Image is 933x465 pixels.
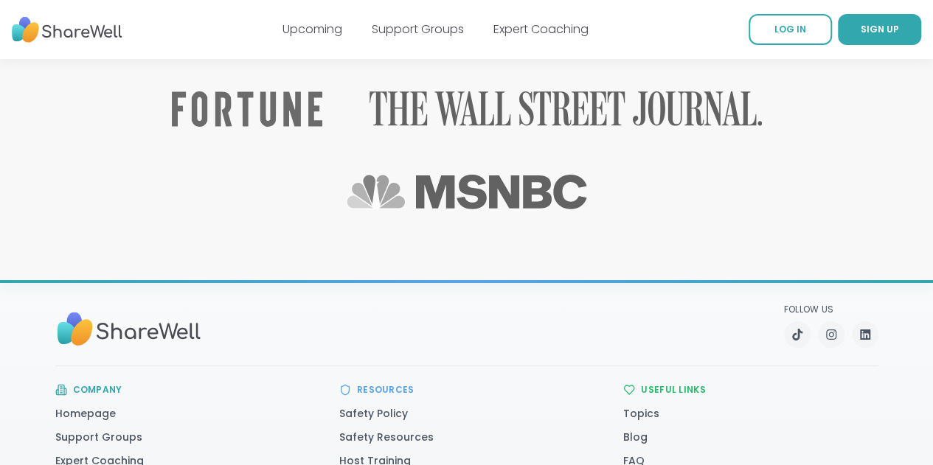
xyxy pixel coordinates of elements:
[818,321,844,348] a: Instagram
[346,174,588,209] a: Read ShareWell coverage in MSNBC
[339,406,408,421] a: Safety Policy
[55,406,116,421] a: Homepage
[372,21,464,38] a: Support Groups
[784,304,878,315] p: Follow Us
[55,305,203,353] img: Sharewell
[784,321,811,348] a: TikTok
[838,14,921,45] a: SIGN UP
[370,91,762,127] img: The Wall Street Journal logo
[861,23,899,35] span: SIGN UP
[346,174,588,209] img: MSNBC logo
[172,91,322,127] a: Read ShareWell coverage in Fortune
[357,384,415,396] h3: Resources
[749,14,832,45] a: LOG IN
[370,91,762,127] a: Read ShareWell coverage in The Wall Street Journal
[12,10,122,50] img: ShareWell Nav Logo
[73,384,122,396] h3: Company
[172,91,322,127] img: Fortune logo
[55,430,142,444] a: Support Groups
[493,21,589,38] a: Expert Coaching
[623,430,648,444] a: Blog
[339,430,434,444] a: Safety Resources
[623,406,659,421] a: Topics
[282,21,342,38] a: Upcoming
[641,384,706,396] h3: Useful Links
[774,23,806,35] span: LOG IN
[852,321,878,348] a: LinkedIn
